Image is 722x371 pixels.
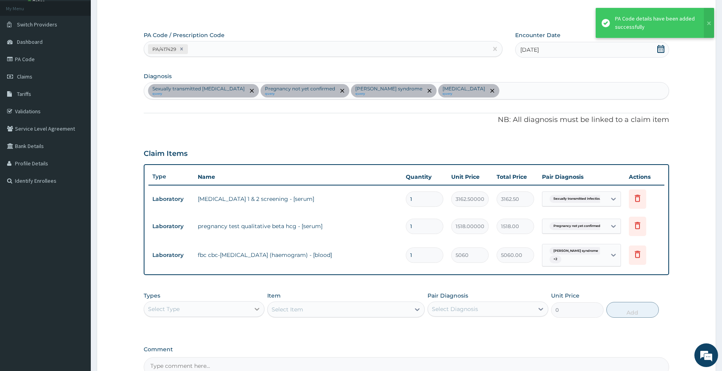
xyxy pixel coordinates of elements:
[606,302,659,318] button: Add
[148,305,180,313] div: Select Type
[144,72,172,80] label: Diagnosis
[17,73,32,80] span: Claims
[248,87,255,94] span: remove selection option
[17,38,43,45] span: Dashboard
[17,21,57,28] span: Switch Providers
[428,292,468,300] label: Pair Diagnosis
[152,86,245,92] p: Sexually transmitted [MEDICAL_DATA]
[194,247,402,263] td: fbc cbc-[MEDICAL_DATA] (haemogram) - [blood]
[17,90,31,97] span: Tariffs
[432,305,478,313] div: Select Diagnosis
[150,45,177,54] div: PA/417429
[265,86,335,92] p: Pregnancy not yet confirmed
[355,92,422,96] small: query
[129,4,148,23] div: Minimize live chat window
[549,195,607,203] span: Sexually transmitted infectiou...
[144,292,160,299] label: Types
[144,31,225,39] label: PA Code / Prescription Code
[515,31,561,39] label: Encounter Date
[148,219,194,234] td: Laboratory
[443,92,485,96] small: query
[144,346,669,353] label: Comment
[194,169,402,185] th: Name
[144,150,188,158] h3: Claim Items
[4,215,150,243] textarea: Type your message and hit 'Enter'
[443,86,485,92] p: [MEDICAL_DATA]
[549,222,604,230] span: Pregnancy not yet confirmed
[538,169,625,185] th: Pair Diagnosis
[41,44,133,54] div: Chat with us now
[267,292,281,300] label: Item
[144,10,669,19] p: Step 2 of 2
[489,87,496,94] span: remove selection option
[402,169,447,185] th: Quantity
[194,191,402,207] td: [MEDICAL_DATA] 1 & 2 screening - [serum]
[46,99,109,179] span: We're online!
[148,169,194,184] th: Type
[15,39,32,59] img: d_794563401_company_1708531726252_794563401
[148,248,194,262] td: Laboratory
[339,87,346,94] span: remove selection option
[493,169,538,185] th: Total Price
[551,292,579,300] label: Unit Price
[615,15,696,31] div: PA Code details have been added successfully
[426,87,433,94] span: remove selection option
[152,92,245,96] small: query
[144,115,669,125] p: NB: All diagnosis must be linked to a claim item
[355,86,422,92] p: [PERSON_NAME] syndrome
[265,92,335,96] small: query
[549,247,602,255] span: [PERSON_NAME] syndrome
[520,46,539,54] span: [DATE]
[194,218,402,234] td: pregnancy test qualitative beta hcg - [serum]
[625,169,664,185] th: Actions
[148,192,194,206] td: Laboratory
[447,169,493,185] th: Unit Price
[549,255,561,263] span: + 2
